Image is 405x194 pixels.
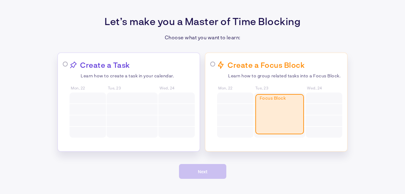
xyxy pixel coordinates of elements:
span: Wed, 24 [160,86,195,90]
p: Learn how to group related tasks into a Focus Block. [228,73,342,78]
span: Next [198,169,207,174]
button: Next [179,164,226,179]
p: Create a Task [80,60,130,69]
span: Wed, 24 [307,86,342,90]
p: Let’s make you a Master of Time Blocking [104,15,301,27]
p: Choose what you want to learn: [165,34,241,40]
span: Tue, 23 [108,86,158,90]
p: Create a Focus Block [228,60,305,69]
span: Tue, 23 [255,86,305,90]
span: Mon, 22 [71,86,106,90]
span: Focus Block [260,95,300,101]
span: Mon, 22 [218,86,254,90]
div: Task 1 [261,104,298,110]
p: Learn how to create a task in your calendar. [81,73,195,78]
